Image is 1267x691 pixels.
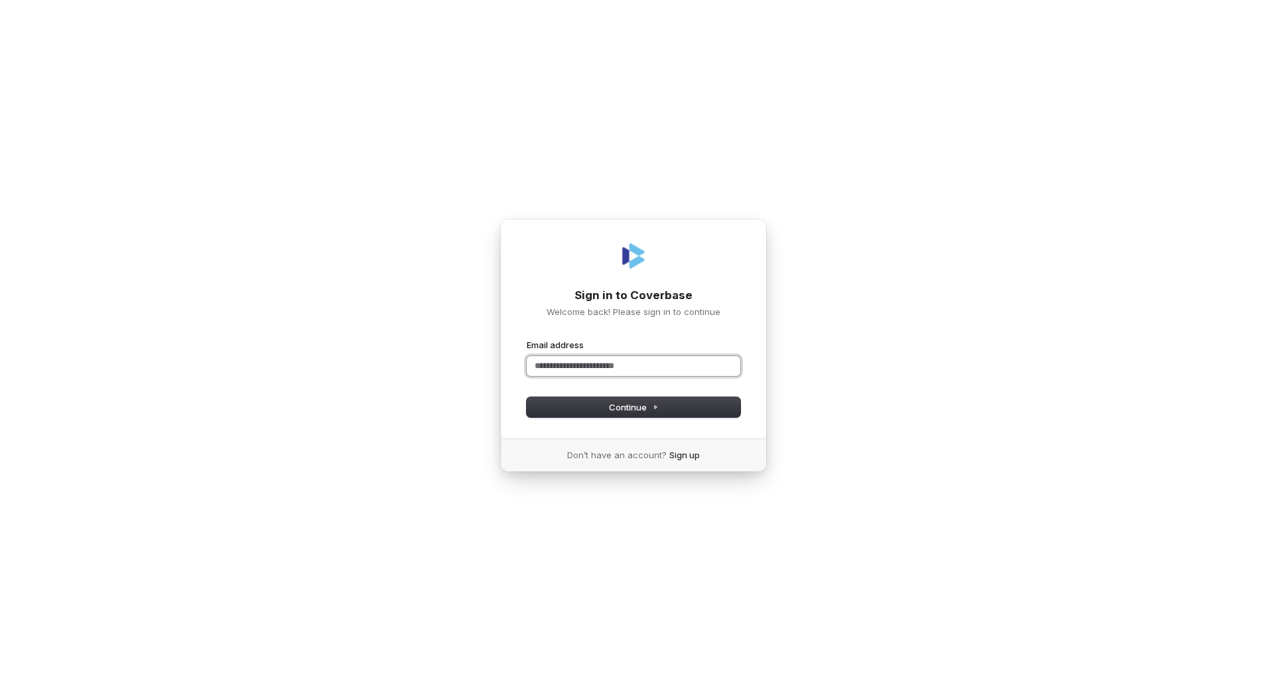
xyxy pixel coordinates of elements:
span: Don’t have an account? [567,449,667,461]
label: Email address [527,339,584,351]
span: Continue [609,401,659,413]
p: Welcome back! Please sign in to continue [527,306,740,318]
img: Coverbase [618,240,649,272]
a: Sign up [669,449,700,461]
h1: Sign in to Coverbase [527,288,740,304]
button: Continue [527,397,740,417]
